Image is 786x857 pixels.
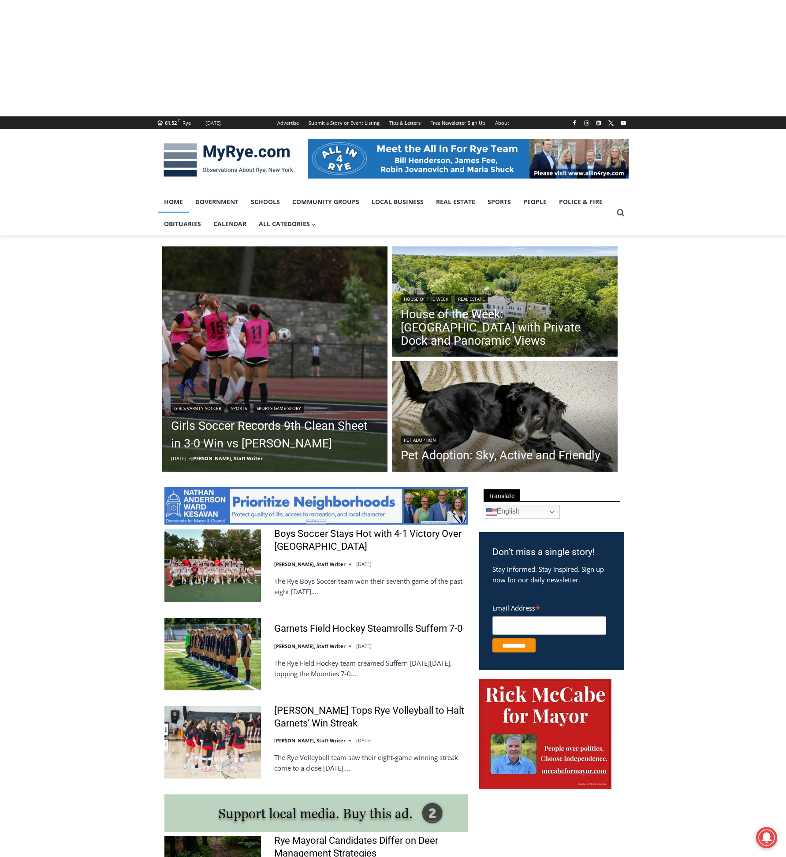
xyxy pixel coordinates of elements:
img: All in for Rye [308,139,629,179]
img: Somers Tops Rye Volleyball to Halt Garnets’ Win Streak [164,706,261,779]
img: en [486,507,497,517]
a: People [517,191,553,213]
label: Email Address [492,599,606,615]
a: English [484,505,560,519]
p: The Rye Volleyball team saw their eight-game winning streak come to a close [DATE],… [274,752,468,773]
img: support local media, buy this ad [164,794,468,832]
a: Local Business [365,191,430,213]
a: Government [189,191,245,213]
nav: Primary Navigation [158,191,613,235]
a: Submit a Story or Event Listing [304,116,384,129]
div: | [401,293,609,303]
a: Sports Game Story [253,404,304,413]
a: House of the Week: [GEOGRAPHIC_DATA] with Private Dock and Panoramic Views [401,308,609,347]
span: Translate [484,489,520,501]
time: [DATE] [356,561,372,567]
a: Read More Girls Soccer Records 9th Clean Sheet in 3-0 Win vs Harrison [162,246,388,472]
a: [PERSON_NAME], Staff Writer [274,737,346,744]
a: Girls Soccer Records 9th Clean Sheet in 3-0 Win vs [PERSON_NAME] [171,417,379,452]
a: [PERSON_NAME] Tops Rye Volleyball to Halt Garnets’ Win Streak [274,704,468,730]
a: Real Estate [430,191,481,213]
a: All Categories [253,213,322,235]
a: Home [158,191,189,213]
a: Girls Varsity Soccer [171,404,224,413]
a: Garnets Field Hockey Steamrolls Suffern 7-0 [274,622,462,635]
span: All Categories [259,219,316,229]
img: [PHOTO; Sky. Contributed.] [392,361,618,474]
a: Police & Fire [553,191,609,213]
a: [PERSON_NAME], Staff Writer [191,455,263,462]
a: Instagram [581,118,592,128]
a: Linkedin [593,118,604,128]
img: Boys Soccer Stays Hot with 4-1 Victory Over Eastchester [164,529,261,602]
a: Free Newsletter Sign Up [425,116,490,129]
a: [PERSON_NAME], Staff Writer [274,643,346,649]
a: Pet Adoption: Sky, Active and Friendly [401,449,600,462]
a: Read More Pet Adoption: Sky, Active and Friendly [392,361,618,474]
a: Pet Adoption [401,436,439,444]
img: McCabe for Mayor [479,679,611,789]
a: Community Groups [286,191,365,213]
a: Advertise [272,116,304,129]
a: Facebook [569,118,580,128]
a: YouTube [618,118,629,128]
a: X [606,118,616,128]
img: Garnets Field Hockey Steamrolls Suffern 7-0 [164,618,261,690]
div: Rye [183,119,191,127]
a: [PERSON_NAME], Staff Writer [274,561,346,567]
p: The Rye Field Hockey team creamed Suffern [DATE][DATE], topping the Mounties 7-0…. [274,658,468,679]
time: [DATE] [171,455,186,462]
a: Tips & Letters [384,116,425,129]
div: | | [171,402,379,413]
nav: Secondary Navigation [272,116,514,129]
a: Sports [481,191,517,213]
span: – [189,455,191,462]
a: Real Estate [455,294,488,303]
span: F [178,118,180,123]
time: [DATE] [356,643,372,649]
a: House of the Week [401,294,451,303]
p: Stay informed. Stay inspired. Sign up now for our daily newsletter. [492,564,611,585]
div: [DATE] [205,119,221,127]
a: Calendar [207,213,253,235]
span: 61.52 [165,119,177,126]
img: (PHOTO: Hannah Jachman scores a header goal on October 7, 2025, with teammates Parker Calhoun (#1... [162,246,388,472]
a: Read More House of the Week: Historic Rye Waterfront Estate with Private Dock and Panoramic Views [392,246,618,359]
img: 13 Kirby Lane, Rye [392,246,618,359]
p: The Rye Boys Soccer team won their seventh game of the past eight [DATE],… [274,576,468,597]
a: About [490,116,514,129]
a: Sports [228,404,250,413]
a: Schools [245,191,286,213]
button: View Search Form [613,205,629,221]
a: Boys Soccer Stays Hot with 4-1 Victory Over [GEOGRAPHIC_DATA] [274,528,468,553]
time: [DATE] [356,737,372,744]
a: Obituaries [158,213,207,235]
h3: Don’t miss a single story! [492,545,611,559]
img: MyRye.com [158,137,299,183]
